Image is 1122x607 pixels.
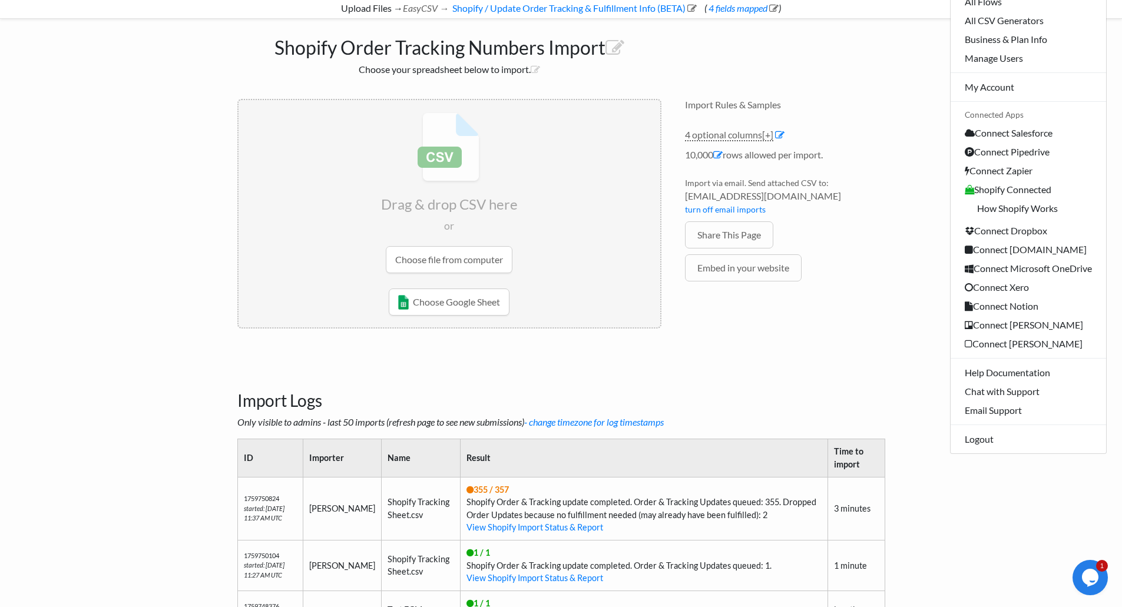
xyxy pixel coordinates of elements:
td: [PERSON_NAME] [303,540,381,591]
i: started: [DATE] 11:37 AM UTC [244,505,284,522]
a: 4 optional columns[+] [685,129,773,141]
i: Only visible to admins - last 50 imports (refresh page to see new submissions) [237,416,664,427]
a: Connect Notion [951,297,1106,316]
td: Shopify Order & Tracking update completed. Order & Tracking Updates queued: 1. [460,540,828,591]
a: - change timezone for log timestamps [524,416,664,427]
a: Connect [PERSON_NAME] [951,316,1106,334]
a: Connect Zapier [951,161,1106,180]
a: Help Documentation [951,363,1106,382]
div: Connected Apps [951,107,1106,123]
i: EasyCSV → [403,2,449,14]
a: All CSV Generators [951,11,1106,30]
iframe: chat widget [1073,560,1110,595]
th: ID [237,439,303,477]
td: 1759750104 [237,540,303,591]
td: 1 minute [828,540,885,591]
h1: Shopify Order Tracking Numbers Import [237,31,661,59]
a: Embed in your website [685,254,802,281]
a: Connect [PERSON_NAME] [951,334,1106,353]
td: Shopify Order & Tracking update completed. Order & Tracking Updates queued: 355. Dropped Order Up... [460,477,828,540]
h2: Choose your spreadsheet below to import. [237,64,661,75]
a: My Account [951,78,1106,97]
a: Business & Plan Info [951,30,1106,49]
span: [+] [762,129,773,140]
li: Import via email. Send attached CSV to: [685,177,885,221]
h3: Import Logs [237,361,885,411]
i: started: [DATE] 11:27 AM UTC [244,561,284,579]
li: 10,000 rows allowed per import. [685,148,885,168]
a: View Shopify Import Status & Report [466,573,603,583]
a: Email Support [951,401,1106,420]
td: Shopify Tracking Sheet.csv [381,540,460,591]
a: Shopify Connected [951,180,1106,199]
a: Chat with Support [951,382,1106,401]
th: Time to import [828,439,885,477]
td: [PERSON_NAME] [303,477,381,540]
a: Manage Users [951,49,1106,68]
td: Shopify Tracking Sheet.csv [381,477,460,540]
th: Result [460,439,828,477]
a: Shopify / Update Order Tracking & Fulfillment Info (BETA) [451,2,697,14]
a: Connect Salesforce [951,124,1106,142]
a: Logout [951,430,1106,449]
span: ( ) [704,2,781,14]
a: Choose Google Sheet [389,288,509,316]
a: turn off email imports [685,204,766,214]
a: View Shopify Import Status & Report [466,522,603,532]
a: Share This Page [685,221,773,248]
h4: Import Rules & Samples [685,99,885,110]
span: 355 / 357 [466,485,509,495]
a: Connect [DOMAIN_NAME] [951,240,1106,259]
span: 1 / 1 [466,548,490,558]
td: 1759750824 [237,477,303,540]
a: How Shopify Works [951,199,1106,221]
span: [EMAIL_ADDRESS][DOMAIN_NAME] [685,189,885,203]
a: 4 fields mapped [707,2,779,14]
a: Connect Pipedrive [951,142,1106,161]
th: Name [381,439,460,477]
a: Connect Microsoft OneDrive [951,259,1106,278]
td: 3 minutes [828,477,885,540]
a: Connect Dropbox [951,221,1106,240]
th: Importer [303,439,381,477]
a: Connect Xero [951,278,1106,297]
